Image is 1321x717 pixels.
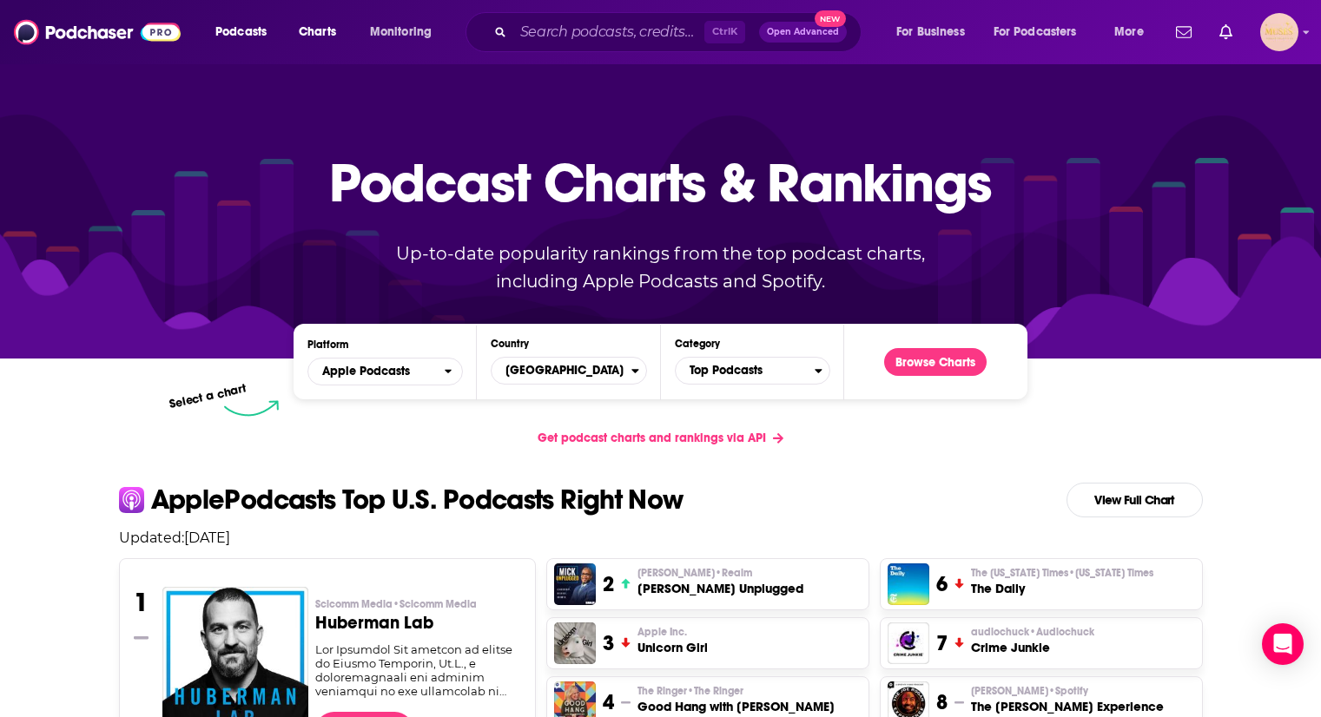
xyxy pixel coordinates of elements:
p: The Ringer • The Ringer [637,684,835,698]
span: Apple Inc. [637,625,687,639]
h3: 1 [134,587,149,618]
button: Show profile menu [1260,13,1298,51]
p: The New York Times • New York Times [971,566,1153,580]
span: The [US_STATE] Times [971,566,1153,580]
a: Show notifications dropdown [1212,17,1239,47]
a: Charts [287,18,347,46]
img: Unicorn Girl [554,622,596,664]
h2: Platforms [307,358,463,385]
span: • Realm [715,567,752,579]
p: Updated: [DATE] [105,530,1217,546]
h3: The [PERSON_NAME] Experience [971,698,1164,715]
span: audiochuck [971,625,1094,639]
span: • The Ringer [687,685,743,697]
span: [PERSON_NAME] [637,566,752,580]
span: Logged in as MUSESPR [1260,13,1298,51]
p: Scicomm Media • Scicomm Media [315,597,521,611]
button: open menu [884,18,987,46]
span: For Business [896,20,965,44]
button: Browse Charts [884,348,987,376]
img: User Profile [1260,13,1298,51]
span: More [1114,20,1144,44]
h3: 8 [936,689,948,715]
h3: The Daily [971,580,1153,597]
span: New [815,10,846,27]
p: Apple Podcasts Top U.S. Podcasts Right Now [151,486,684,514]
img: apple Icon [119,487,144,512]
img: The Daily [888,563,929,605]
button: Categories [675,357,830,385]
button: Countries [491,357,646,385]
span: Open Advanced [767,28,839,36]
p: Up-to-date popularity rankings from the top podcast charts, including Apple Podcasts and Spotify. [362,240,960,295]
span: For Podcasters [994,20,1077,44]
button: open menu [1102,18,1166,46]
span: • [US_STATE] Times [1068,567,1153,579]
img: Crime Junkie [888,622,929,664]
img: Podchaser - Follow, Share and Rate Podcasts [14,16,181,49]
h3: Huberman Lab [315,615,521,632]
p: Podcast Charts & Rankings [329,126,992,239]
span: • Audiochuck [1029,626,1094,638]
div: Search podcasts, credits, & more... [482,12,878,52]
span: Podcasts [215,20,267,44]
span: • Spotify [1048,685,1088,697]
p: Joe Rogan • Spotify [971,684,1164,698]
p: Mick Hunt • Realm [637,566,803,580]
span: • Scicomm Media [393,598,477,610]
span: Scicomm Media [315,597,477,611]
h3: Good Hang with [PERSON_NAME] [637,698,835,715]
div: Open Intercom Messenger [1262,623,1304,665]
a: The Ringer•The RingerGood Hang with [PERSON_NAME] [637,684,835,715]
h3: 3 [603,630,614,656]
img: select arrow [224,400,279,417]
h3: Crime Junkie [971,639,1094,656]
span: [PERSON_NAME] [971,684,1088,698]
h3: 6 [936,571,948,597]
div: Lor Ipsumdol Sit ametcon ad elitse do Eiusmo Temporin, Ut.L., e doloremagnaali eni adminim veniam... [315,642,521,698]
a: [PERSON_NAME]•Realm[PERSON_NAME] Unplugged [637,566,803,597]
button: open menu [982,18,1102,46]
span: Ctrl K [704,21,745,43]
a: audiochuck•AudiochuckCrime Junkie [971,625,1094,656]
button: open menu [358,18,454,46]
button: Open AdvancedNew [759,22,847,43]
img: Mick Unplugged [554,563,596,605]
p: audiochuck • Audiochuck [971,625,1094,639]
span: [GEOGRAPHIC_DATA] [492,356,631,385]
span: Charts [299,20,336,44]
span: The Ringer [637,684,743,698]
button: open menu [203,18,289,46]
span: Apple Podcasts [322,365,410,378]
a: View Full Chart [1067,483,1203,517]
span: Get podcast charts and rankings via API [538,431,766,445]
h3: 2 [603,571,614,597]
h3: 7 [936,630,948,656]
h3: 4 [603,689,614,715]
a: Apple Inc.Unicorn Girl [637,625,708,656]
a: Show notifications dropdown [1169,17,1199,47]
input: Search podcasts, credits, & more... [513,18,704,46]
span: Monitoring [370,20,432,44]
a: The [US_STATE] Times•[US_STATE] TimesThe Daily [971,566,1153,597]
a: [PERSON_NAME]•SpotifyThe [PERSON_NAME] Experience [971,684,1164,715]
h3: [PERSON_NAME] Unplugged [637,580,803,597]
p: Select a chart [168,381,248,411]
p: Apple Inc. [637,625,708,639]
a: Scicomm Media•Scicomm MediaHuberman Lab [315,597,521,642]
a: Get podcast charts and rankings via API [524,417,797,459]
button: open menu [307,358,463,385]
span: Top Podcasts [676,356,815,385]
h3: Unicorn Girl [637,639,708,656]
